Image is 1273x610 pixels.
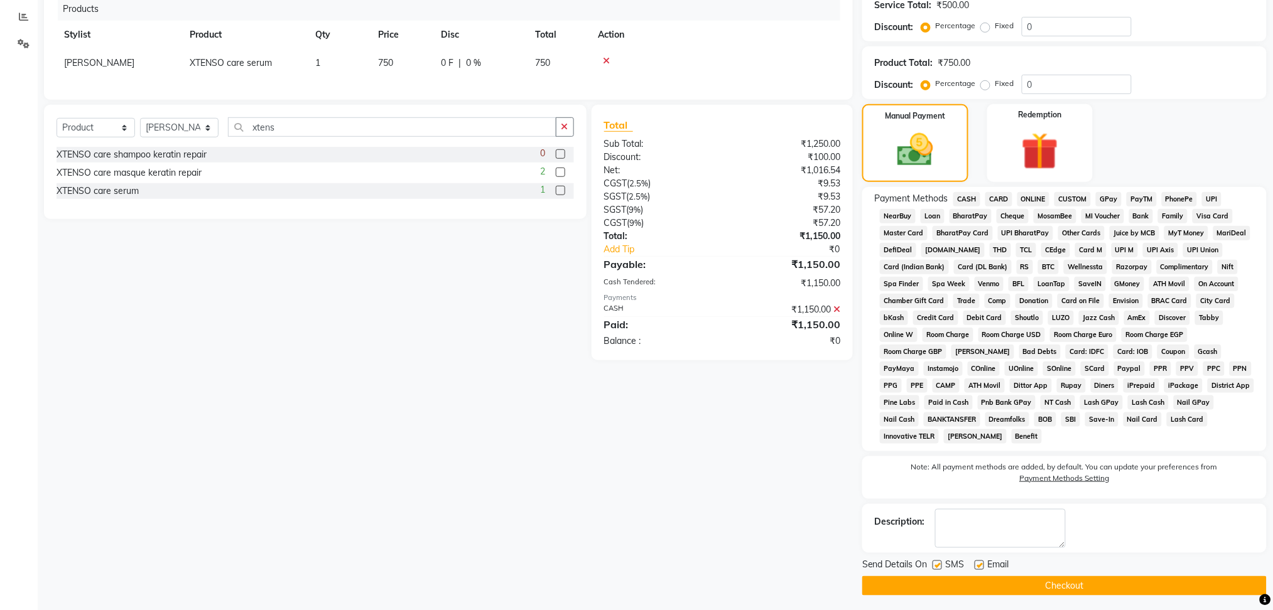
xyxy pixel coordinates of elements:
[921,243,985,257] span: [DOMAIN_NAME]
[880,378,902,393] span: PPG
[1041,395,1075,410] span: NT Cash
[1109,294,1143,308] span: Envision
[933,226,993,240] span: BharatPay Card
[875,192,948,205] span: Payment Methods
[997,209,1029,223] span: Cheque
[1203,361,1225,376] span: PPC
[1114,361,1146,376] span: Paypal
[1218,260,1238,274] span: Nift
[954,260,1012,274] span: Card (DL Bank)
[595,303,722,316] div: CASH
[951,345,1014,359] span: [PERSON_NAME]
[1164,226,1208,240] span: MyT Money
[630,178,649,188] span: 2.5%
[938,56,971,70] div: ₹750.00
[595,137,722,151] div: Sub Total:
[978,328,1046,342] span: Room Charge USD
[1081,209,1124,223] span: MI Voucher
[744,243,850,256] div: ₹0
[1111,277,1145,291] span: GMoney
[1017,260,1034,274] span: RS
[1034,277,1070,291] span: LoanTap
[1230,361,1252,376] span: PPN
[1011,311,1043,325] span: Shoutlo
[1058,294,1104,308] span: Card on File
[988,558,1009,574] span: Email
[595,334,722,348] div: Balance :
[1019,345,1061,359] span: Bad Debts
[1112,260,1152,274] span: Razorpay
[1010,378,1052,393] span: Dittor App
[722,137,850,151] div: ₹1,250.00
[995,20,1014,31] label: Fixed
[315,57,320,68] span: 1
[1167,412,1208,427] span: Lash Card
[1057,378,1086,393] span: Rupay
[924,361,963,376] span: Instamojo
[880,328,918,342] span: Online W
[722,203,850,217] div: ₹57.20
[1122,328,1188,342] span: Room Charge EGP
[1009,277,1029,291] span: BFL
[535,57,550,68] span: 750
[1174,395,1215,410] span: Nail GPay
[1112,243,1139,257] span: UPI M
[953,294,980,308] span: Trade
[924,412,980,427] span: BANKTANSFER
[722,190,850,203] div: ₹9.53
[985,412,1030,427] span: Dreamfolks
[1124,311,1151,325] span: AmEx
[1048,311,1074,325] span: LUZO
[1110,226,1159,240] span: Juice by MCB
[933,378,960,393] span: CAMP
[1066,345,1108,359] span: Card: IDFC
[64,57,134,68] span: [PERSON_NAME]
[1075,243,1107,257] span: Card M
[1129,209,1154,223] span: Bank
[998,226,1054,240] span: UPI BharatPay
[875,461,1254,489] label: Note: All payment methods are added, by default. You can update your preferences from
[880,243,916,257] span: DefiDeal
[466,56,481,70] span: 0 %
[1081,361,1109,376] span: SCard
[1213,226,1251,240] span: MariDeal
[371,21,433,49] th: Price
[722,177,850,190] div: ₹9.53
[595,243,744,256] a: Add Tip
[936,20,976,31] label: Percentage
[862,576,1267,596] button: Checkout
[936,78,976,89] label: Percentage
[1054,192,1091,206] span: CUSTOM
[975,277,1004,291] span: Venmo
[1162,192,1198,206] span: PhonePe
[1058,226,1105,240] span: Other Cards
[378,57,393,68] span: 750
[880,311,908,325] span: bKash
[990,243,1012,257] span: THD
[875,78,914,92] div: Discount:
[1041,243,1070,257] span: CEdge
[1017,192,1050,206] span: ONLINE
[190,57,272,68] span: XTENSO care serum
[722,303,850,316] div: ₹1,150.00
[880,226,928,240] span: Master Card
[1064,260,1107,274] span: Wellnessta
[1127,192,1157,206] span: PayTM
[1143,243,1178,257] span: UPI Axis
[924,395,973,410] span: Paid in Cash
[604,119,633,132] span: Total
[875,515,925,528] div: Description:
[946,558,965,574] span: SMS
[880,277,923,291] span: Spa Finder
[541,147,546,160] span: 0
[595,217,722,230] div: ( )
[880,395,919,410] span: Pine Labs
[1043,361,1076,376] span: SOnline
[1005,361,1038,376] span: UOnline
[1176,361,1198,376] span: PPV
[1080,395,1123,410] span: Lash GPay
[921,209,945,223] span: Loan
[923,328,973,342] span: Room Charge
[595,190,722,203] div: ( )
[541,183,546,196] span: 1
